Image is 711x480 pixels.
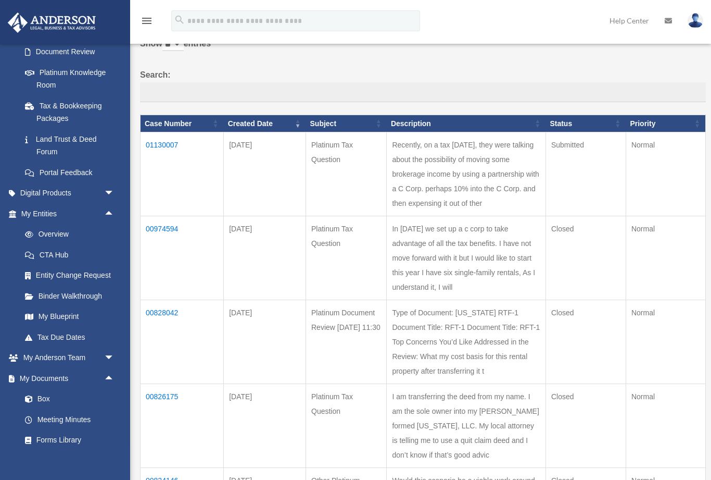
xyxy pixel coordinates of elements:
[141,216,224,300] td: 00974594
[626,300,705,384] td: Normal
[15,389,130,410] a: Box
[626,384,705,468] td: Normal
[387,384,546,468] td: I am transferring the deed from my name. I am the sole owner into my [PERSON_NAME] formed [US_STA...
[15,265,130,286] a: Entity Change Request
[162,39,184,51] select: Showentries
[15,224,130,245] a: Overview
[7,183,130,204] a: Digital Productsarrow_drop_down
[15,162,125,183] a: Portal Feedback
[15,244,130,265] a: CTA Hub
[688,13,703,28] img: User Pic
[104,203,125,225] span: arrow_drop_up
[387,300,546,384] td: Type of Document: [US_STATE] RTF-1 Document Title: RFT-1 Document Title: RFT-1 Top Concerns You’d...
[224,384,306,468] td: [DATE]
[306,115,387,132] th: Subject: activate to sort column ascending
[224,132,306,216] td: [DATE]
[387,132,546,216] td: Recently, on a tax [DATE], they were talking about the possibility of moving some brokerage incom...
[224,300,306,384] td: [DATE]
[224,115,306,132] th: Created Date: activate to sort column ascending
[15,409,130,430] a: Meeting Minutes
[15,306,130,327] a: My Blueprint
[306,384,387,468] td: Platinum Tax Question
[141,300,224,384] td: 00828042
[141,115,224,132] th: Case Number: activate to sort column ascending
[140,68,706,102] label: Search:
[306,300,387,384] td: Platinum Document Review [DATE] 11:30
[104,183,125,204] span: arrow_drop_down
[545,132,626,216] td: Submitted
[545,115,626,132] th: Status: activate to sort column ascending
[140,36,706,61] label: Show entries
[626,216,705,300] td: Normal
[7,203,130,224] a: My Entitiesarrow_drop_up
[104,348,125,369] span: arrow_drop_down
[387,115,546,132] th: Description: activate to sort column ascending
[15,42,125,63] a: Document Review
[141,384,224,468] td: 00826175
[306,132,387,216] td: Platinum Tax Question
[141,18,153,27] a: menu
[141,15,153,27] i: menu
[15,129,125,162] a: Land Trust & Deed Forum
[15,327,130,348] a: Tax Due Dates
[545,216,626,300] td: Closed
[626,115,705,132] th: Priority: activate to sort column ascending
[626,132,705,216] td: Normal
[306,216,387,300] td: Platinum Tax Question
[15,95,125,129] a: Tax & Bookkeeping Packages
[545,300,626,384] td: Closed
[15,286,130,306] a: Binder Walkthrough
[7,368,130,389] a: My Documentsarrow_drop_up
[15,430,130,451] a: Forms Library
[7,348,130,368] a: My Anderson Teamarrow_drop_down
[387,216,546,300] td: In [DATE] we set up a c corp to take advantage of all the tax benefits. I have not move forward w...
[174,14,185,26] i: search
[104,368,125,389] span: arrow_drop_up
[224,216,306,300] td: [DATE]
[15,62,125,95] a: Platinum Knowledge Room
[140,82,706,102] input: Search:
[141,132,224,216] td: 01130007
[545,384,626,468] td: Closed
[5,13,99,33] img: Anderson Advisors Platinum Portal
